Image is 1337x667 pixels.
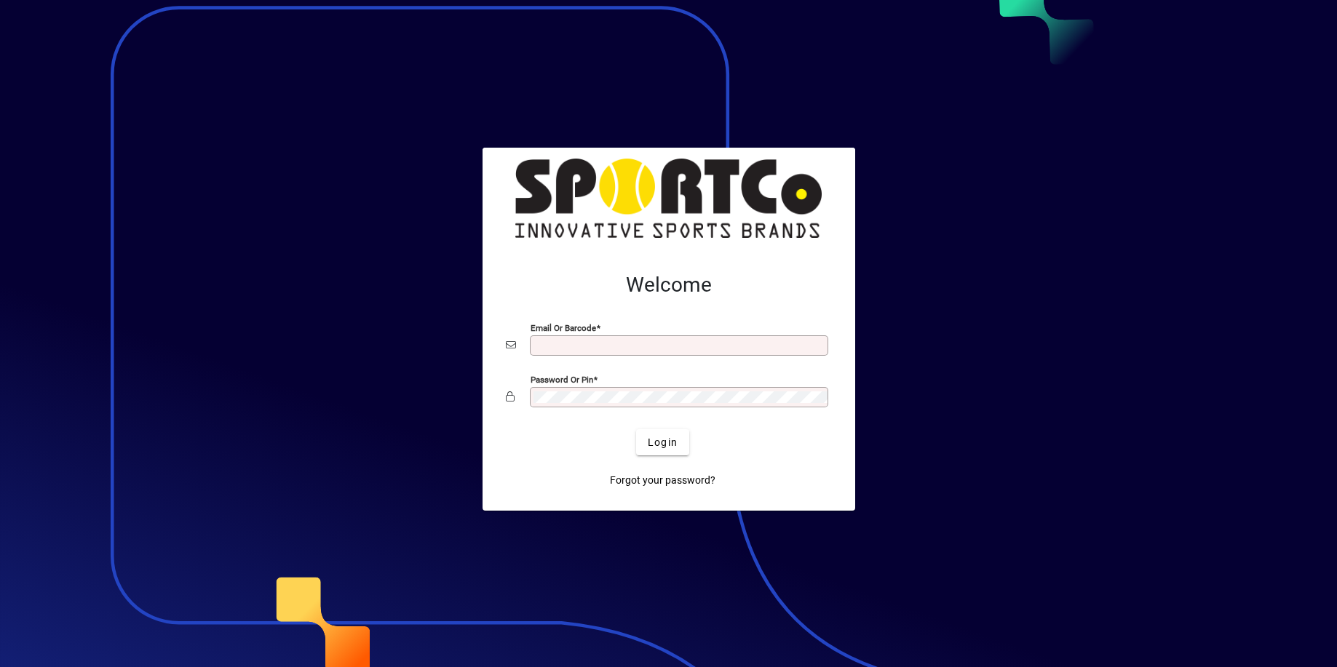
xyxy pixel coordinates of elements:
[648,435,678,450] span: Login
[610,473,715,488] span: Forgot your password?
[531,323,596,333] mat-label: Email or Barcode
[531,375,593,385] mat-label: Password or Pin
[604,467,721,493] a: Forgot your password?
[636,429,689,455] button: Login
[506,273,832,297] h2: Welcome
